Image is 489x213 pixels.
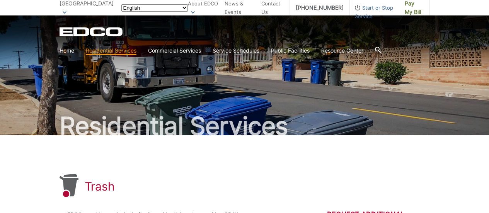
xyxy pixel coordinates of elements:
a: Resource Center [321,46,363,55]
a: Service Schedules [213,46,259,55]
a: Home [60,46,74,55]
a: EDCD logo. Return to the homepage. [60,27,124,36]
a: Residential Services [86,46,136,55]
a: Commercial Services [148,46,201,55]
h2: Residential Services [60,114,430,138]
h1: Trash [85,179,115,193]
a: Public Facilities [271,46,310,55]
select: Select a language [121,4,188,12]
